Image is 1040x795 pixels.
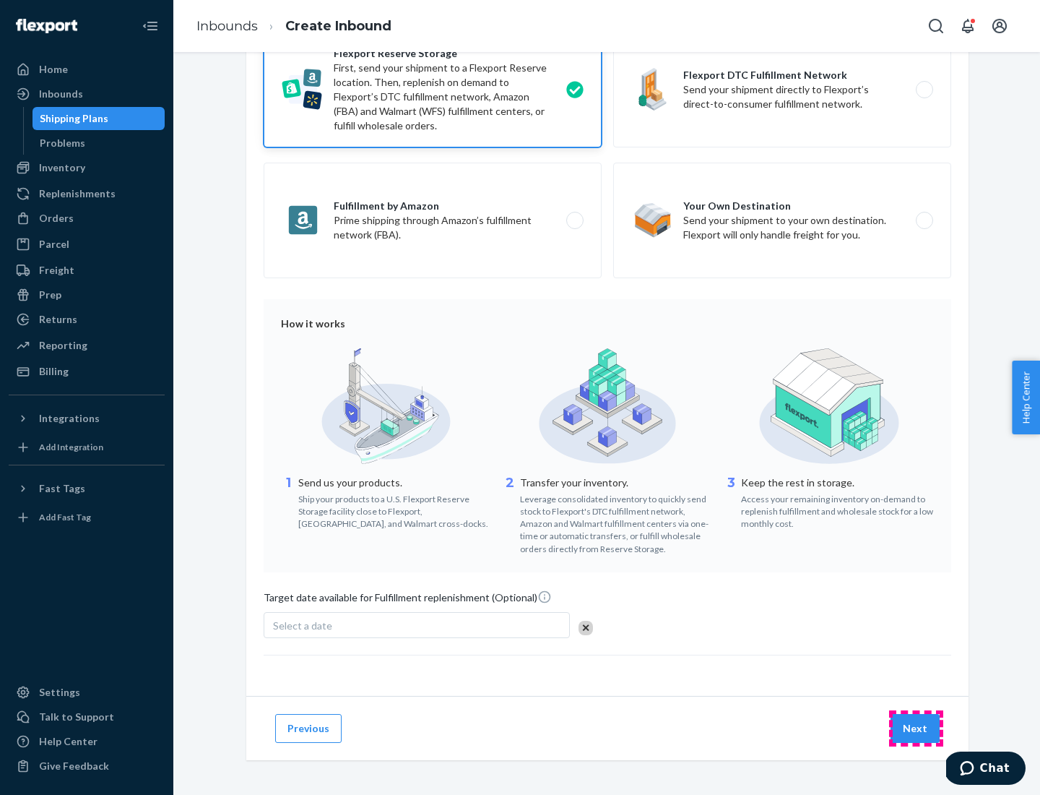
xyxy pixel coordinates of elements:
[281,317,934,331] div: How it works
[16,19,77,33] img: Flexport logo
[39,481,85,496] div: Fast Tags
[9,334,165,357] a: Reporting
[40,136,85,150] div: Problems
[9,259,165,282] a: Freight
[9,477,165,500] button: Fast Tags
[985,12,1014,40] button: Open account menu
[9,182,165,205] a: Replenishments
[9,506,165,529] a: Add Fast Tag
[298,476,491,490] p: Send us your products.
[39,411,100,426] div: Integrations
[273,619,332,632] span: Select a date
[39,710,114,724] div: Talk to Support
[9,360,165,383] a: Billing
[946,752,1026,788] iframe: Opens a widget where you can chat to one of our agents
[9,436,165,459] a: Add Integration
[9,730,165,753] a: Help Center
[39,441,103,453] div: Add Integration
[39,364,69,379] div: Billing
[39,263,74,278] div: Freight
[39,338,87,353] div: Reporting
[724,474,738,530] div: 3
[39,237,69,252] div: Parcel
[39,186,116,201] div: Replenishments
[39,759,109,773] div: Give Feedback
[196,18,258,34] a: Inbounds
[285,18,391,34] a: Create Inbound
[39,160,85,175] div: Inventory
[520,490,713,555] div: Leverage consolidated inventory to quickly send stock to Flexport's DTC fulfillment network, Amaz...
[264,590,552,611] span: Target date available for Fulfillment replenishment (Optional)
[32,132,165,155] a: Problems
[298,490,491,530] div: Ship your products to a U.S. Flexport Reserve Storage facility close to Flexport, [GEOGRAPHIC_DAT...
[39,62,68,77] div: Home
[922,12,950,40] button: Open Search Box
[39,312,77,327] div: Returns
[890,714,940,743] button: Next
[185,5,403,48] ol: breadcrumbs
[136,12,165,40] button: Close Navigation
[9,207,165,230] a: Orders
[9,58,165,81] a: Home
[9,755,165,778] button: Give Feedback
[39,685,80,700] div: Settings
[39,288,61,302] div: Prep
[9,233,165,256] a: Parcel
[39,211,74,225] div: Orders
[39,87,83,101] div: Inbounds
[741,490,934,530] div: Access your remaining inventory on-demand to replenish fulfillment and wholesale stock for a low ...
[9,681,165,704] a: Settings
[32,107,165,130] a: Shipping Plans
[1012,361,1040,434] button: Help Center
[39,734,97,749] div: Help Center
[9,156,165,179] a: Inventory
[9,283,165,306] a: Prep
[520,476,713,490] p: Transfer your inventory.
[9,705,165,729] button: Talk to Support
[275,714,342,743] button: Previous
[741,476,934,490] p: Keep the rest in storage.
[9,82,165,106] a: Inbounds
[953,12,982,40] button: Open notifications
[281,474,295,530] div: 1
[9,308,165,331] a: Returns
[40,111,108,126] div: Shipping Plans
[9,407,165,430] button: Integrations
[39,511,91,523] div: Add Fast Tag
[503,474,517,555] div: 2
